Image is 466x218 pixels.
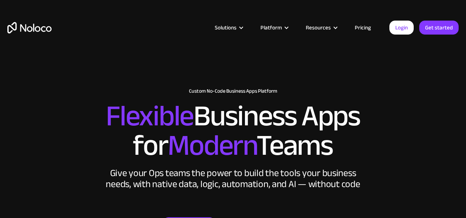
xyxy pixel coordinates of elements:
span: Flexible [106,89,193,143]
div: Platform [260,23,282,32]
h2: Business Apps for Teams [7,101,459,160]
div: Solutions [206,23,251,32]
a: home [7,22,52,33]
div: Resources [297,23,346,32]
h1: Custom No-Code Business Apps Platform [7,88,459,94]
span: Modern [168,118,256,173]
a: Pricing [346,23,380,32]
a: Get started [419,21,459,35]
a: Login [389,21,414,35]
div: Platform [251,23,297,32]
div: Give your Ops teams the power to build the tools your business needs, with native data, logic, au... [104,168,362,190]
div: Solutions [215,23,236,32]
div: Resources [306,23,331,32]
